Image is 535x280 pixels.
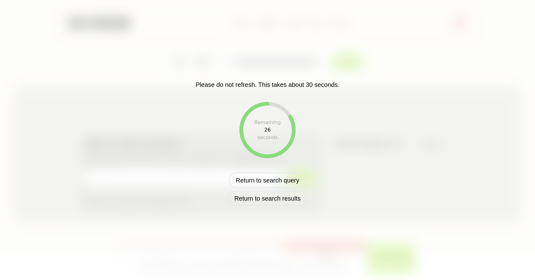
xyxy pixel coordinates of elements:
[254,119,281,126] div: Remaining
[228,191,307,206] button: Return to search results
[195,80,339,89] p: Please do not refresh. This takes about 30 seconds.
[257,134,277,141] div: seconds
[229,172,306,188] button: Return to search query
[264,126,271,134] div: 26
